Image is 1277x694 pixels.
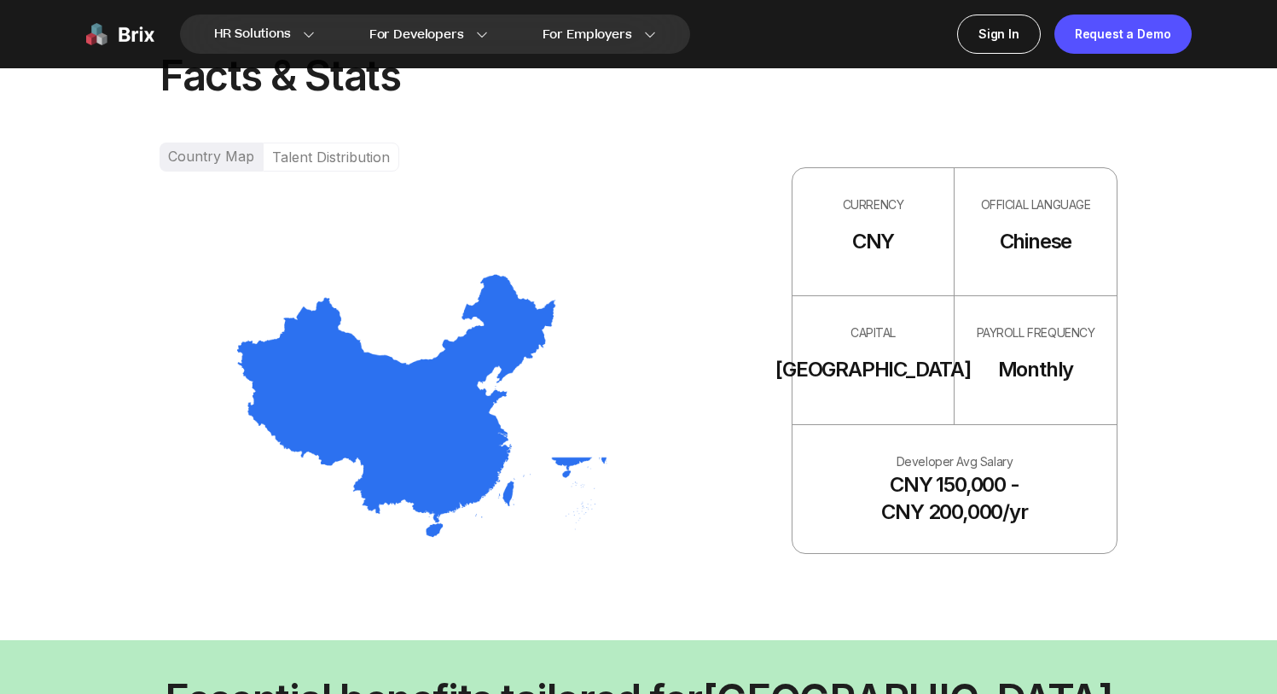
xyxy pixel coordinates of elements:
span: HR Solutions [214,20,291,48]
div: PAYROLL FREQUENCY [977,324,1095,342]
div: CNY [852,214,894,269]
div: CURRENCY [843,195,904,214]
div: Chinese [1000,214,1072,269]
div: OFFICIAL LANGUAGE [981,195,1091,214]
div: Country Map [160,143,263,172]
a: Sign In [957,15,1041,54]
div: CNY 150,000 - CNY 200,000/yr [881,471,1027,526]
a: Request a Demo [1054,15,1192,54]
div: Monthly [998,342,1074,397]
span: For Developers [369,26,464,44]
div: Talent Distribution [263,143,399,172]
div: CAPITAL [850,324,896,342]
span: For Employers [543,26,632,44]
div: Developer Avg Salary [897,452,1013,471]
div: Facts & Stats [160,50,1117,102]
div: [GEOGRAPHIC_DATA] [775,342,971,397]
